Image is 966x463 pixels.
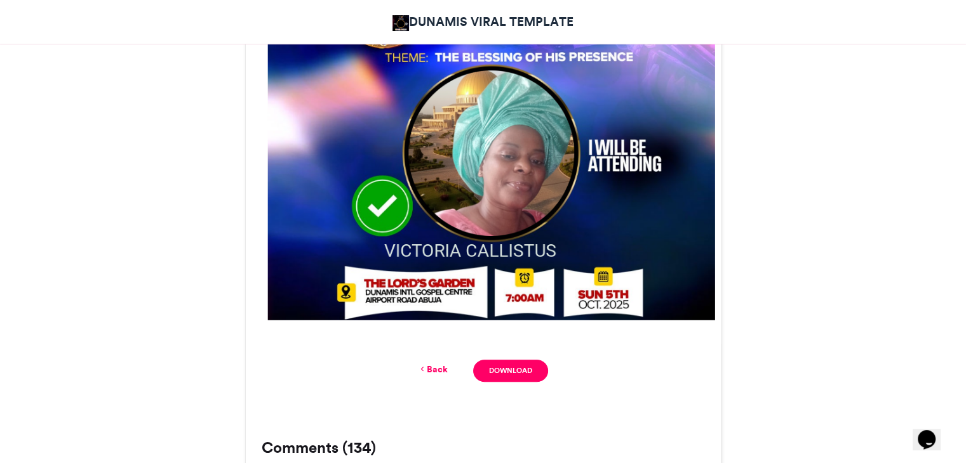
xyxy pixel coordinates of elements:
a: DUNAMIS VIRAL TEMPLATE [392,13,574,31]
a: Back [418,363,448,376]
a: Download [473,360,547,382]
img: DUNAMIS VIRAL TEMPLATE [392,15,410,31]
h3: Comments (134) [262,440,705,455]
iframe: chat widget [913,412,953,450]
